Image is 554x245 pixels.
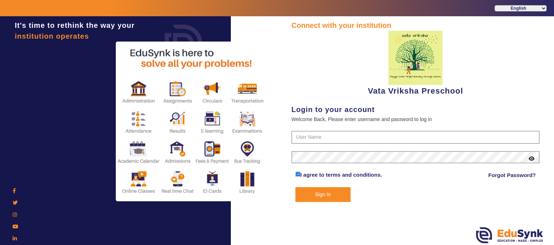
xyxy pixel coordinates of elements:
span: institution operates [15,32,89,40]
img: edusynk.png [476,227,543,243]
button: Sign In [295,187,351,202]
div: Vata Vriksha Preschool [291,31,540,97]
img: login2.png [116,42,267,201]
a: Forgot Password? [488,171,536,180]
span: It's time to rethink the way your [15,21,135,29]
div: Login to your account [291,104,540,115]
div: Connect with your institution [291,20,540,31]
input: User Name [291,131,540,144]
img: 817d6453-c4a2-41f8-ac39-e8a470f27eea [388,31,443,85]
div: Welcome Back, Please enter username and password to log in [291,115,540,124]
a: I agree to terms and conditions. [300,172,382,178]
img: login.png [157,16,211,70]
